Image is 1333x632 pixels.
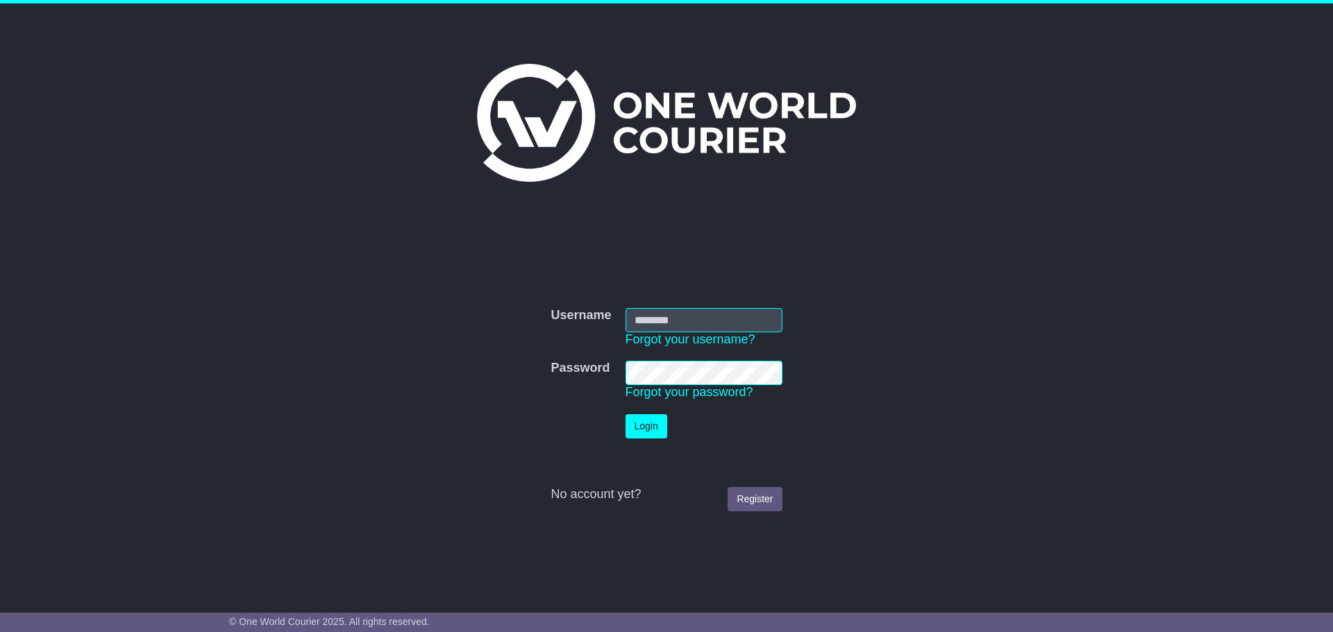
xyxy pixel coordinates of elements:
label: Password [551,361,610,376]
img: One World [477,64,856,182]
a: Register [728,487,782,511]
button: Login [626,414,667,438]
span: © One World Courier 2025. All rights reserved. [229,616,430,627]
a: Forgot your username? [626,332,755,346]
div: No account yet? [551,487,782,502]
label: Username [551,308,611,323]
a: Forgot your password? [626,385,753,399]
